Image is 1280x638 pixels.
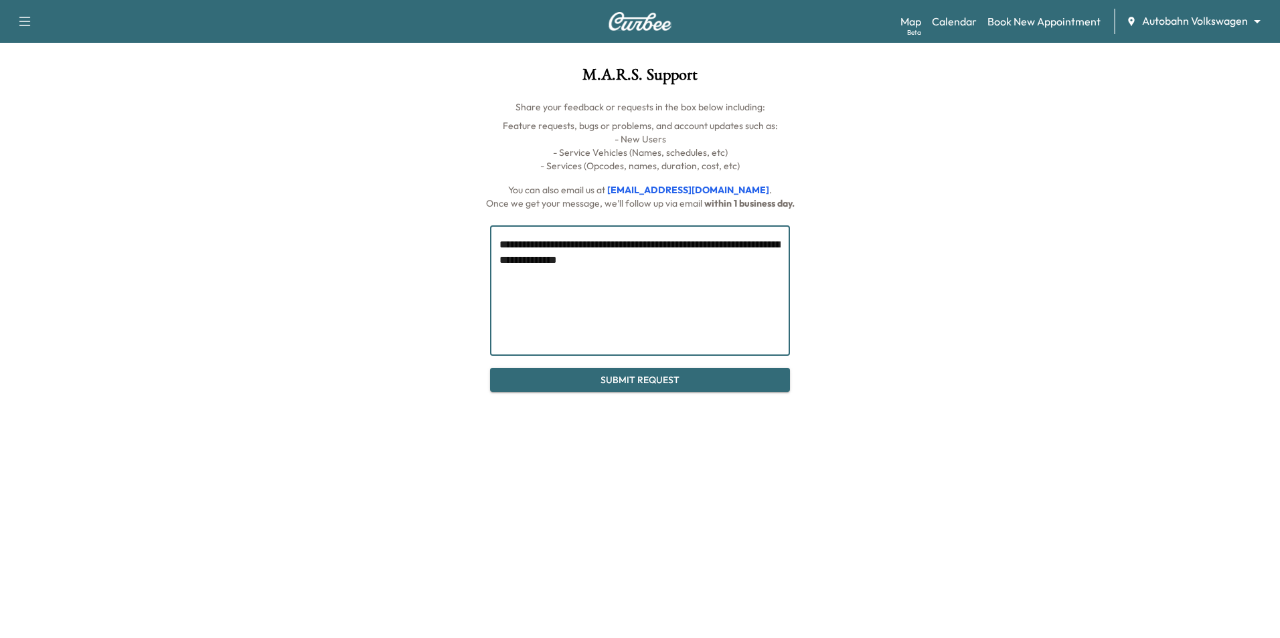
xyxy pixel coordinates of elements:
[608,12,672,31] img: Curbee Logo
[490,368,790,393] button: Submit Request
[137,197,1143,210] p: Once we get your message, we’ll follow up via email
[137,159,1143,173] p: - Services (Opcodes, names, duration, cost, etc)
[137,183,1143,197] p: You can also email us at .
[137,67,1143,90] h1: M.A.R.S. Support
[137,146,1143,159] p: - Service Vehicles (Names, schedules, etc)
[137,132,1143,146] p: - New Users
[607,184,769,196] a: [EMAIL_ADDRESS][DOMAIN_NAME]
[987,13,1101,29] a: Book New Appointment
[900,13,921,29] a: MapBeta
[907,27,921,37] div: Beta
[704,197,795,209] span: within 1 business day.
[137,100,1143,114] p: Share your feedback or requests in the box below including:
[1142,13,1248,29] span: Autobahn Volkswagen
[932,13,977,29] a: Calendar
[137,119,1143,132] p: Feature requests, bugs or problems, and account updates such as:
